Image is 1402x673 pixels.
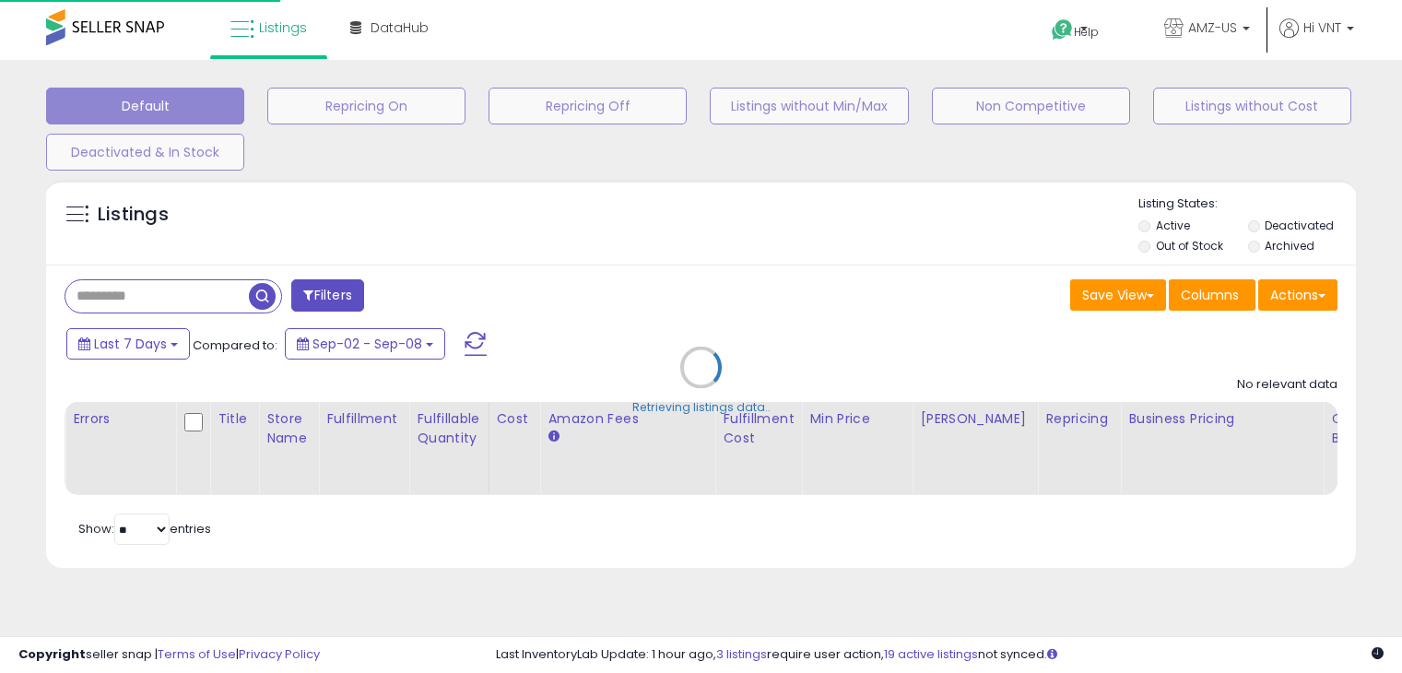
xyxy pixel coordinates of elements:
div: seller snap | | [18,646,320,664]
button: Listings without Min/Max [710,88,908,124]
span: AMZ-US [1188,18,1237,37]
i: Click here to read more about un-synced listings. [1047,648,1057,660]
a: Help [1037,5,1135,60]
span: Listings [259,18,307,37]
span: Help [1074,24,1099,40]
div: Last InventoryLab Update: 1 hour ago, require user action, not synced. [496,646,1384,664]
a: 3 listings [716,645,767,663]
button: Repricing Off [489,88,687,124]
button: Repricing On [267,88,465,124]
button: Deactivated & In Stock [46,134,244,171]
span: Hi VNT [1303,18,1341,37]
a: Hi VNT [1279,18,1354,60]
button: Listings without Cost [1153,88,1351,124]
i: Get Help [1051,18,1074,41]
div: Retrieving listings data.. [632,399,771,416]
a: Privacy Policy [239,645,320,663]
button: Default [46,88,244,124]
a: Terms of Use [158,645,236,663]
a: 19 active listings [884,645,978,663]
span: DataHub [371,18,429,37]
button: Non Competitive [932,88,1130,124]
strong: Copyright [18,645,86,663]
